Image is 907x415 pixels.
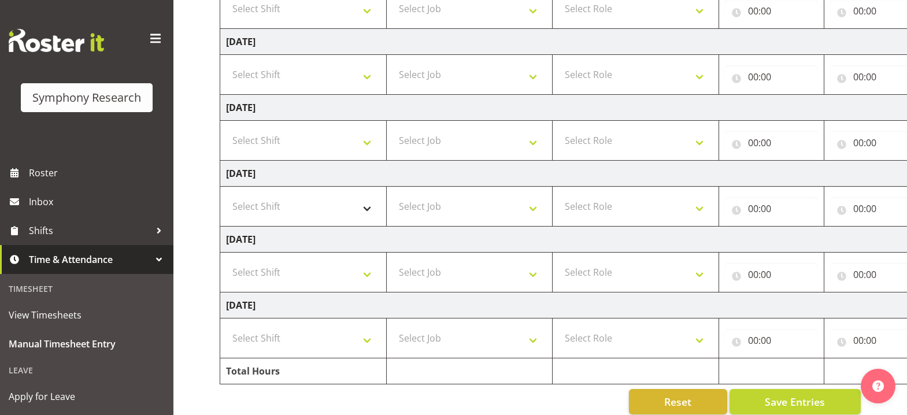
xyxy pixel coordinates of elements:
span: Save Entries [765,394,825,409]
span: Apply for Leave [9,388,165,405]
input: Click to select... [725,65,818,88]
button: Save Entries [730,389,861,414]
span: Shifts [29,222,150,239]
input: Click to select... [725,263,818,286]
div: Symphony Research [32,89,141,106]
img: help-xxl-2.png [872,380,884,392]
a: Apply for Leave [3,382,171,411]
button: Reset [629,389,727,414]
div: Leave [3,358,171,382]
img: Rosterit website logo [9,29,104,52]
div: Timesheet [3,277,171,301]
span: Manual Timesheet Entry [9,335,165,353]
input: Click to select... [725,131,818,154]
input: Click to select... [725,329,818,352]
input: Click to select... [725,197,818,220]
span: Roster [29,164,168,181]
td: Total Hours [220,358,387,384]
span: Time & Attendance [29,251,150,268]
span: View Timesheets [9,306,165,324]
a: View Timesheets [3,301,171,329]
span: Inbox [29,193,168,210]
span: Reset [664,394,691,409]
a: Manual Timesheet Entry [3,329,171,358]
